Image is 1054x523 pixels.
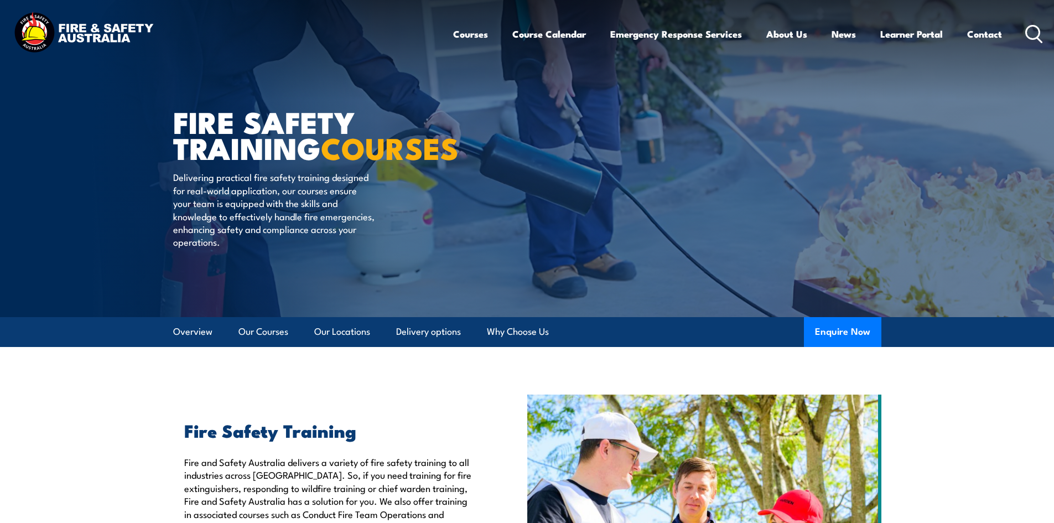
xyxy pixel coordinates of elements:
a: News [832,19,856,49]
strong: COURSES [321,124,459,170]
h2: Fire Safety Training [184,422,476,438]
a: Emergency Response Services [610,19,742,49]
a: Why Choose Us [487,317,549,346]
a: Contact [967,19,1002,49]
a: Delivery options [396,317,461,346]
p: Delivering practical fire safety training designed for real-world application, our courses ensure... [173,170,375,248]
a: Learner Portal [880,19,943,49]
button: Enquire Now [804,317,881,347]
a: Courses [453,19,488,49]
h1: FIRE SAFETY TRAINING [173,108,446,160]
a: Our Courses [238,317,288,346]
a: About Us [766,19,807,49]
a: Overview [173,317,212,346]
a: Course Calendar [512,19,586,49]
a: Our Locations [314,317,370,346]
